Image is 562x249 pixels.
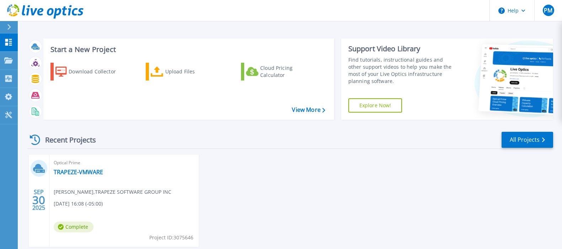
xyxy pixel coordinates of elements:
[27,131,106,149] div: Recent Projects
[149,234,193,242] span: Project ID: 3075646
[54,188,171,196] span: [PERSON_NAME] , TRAPEZE SOFTWARE GROUP INC
[348,98,402,113] a: Explore Now!
[50,63,130,81] a: Download Collector
[292,107,325,113] a: View More
[54,222,93,232] span: Complete
[54,159,194,167] span: Optical Prime
[50,46,325,53] h3: Start a New Project
[69,64,125,79] div: Download Collector
[54,168,103,176] a: TRAPEZE-VMWARE
[502,132,553,148] a: All Projects
[32,197,45,203] span: 30
[544,7,552,13] span: PM
[241,63,320,81] a: Cloud Pricing Calculator
[348,56,455,85] div: Find tutorials, instructional guides and other support videos to help you make the most of your L...
[54,200,103,208] span: [DATE] 16:08 (-05:00)
[146,63,225,81] a: Upload Files
[165,64,222,79] div: Upload Files
[32,187,46,213] div: SEP 2025
[348,44,455,53] div: Support Video Library
[260,64,317,79] div: Cloud Pricing Calculator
